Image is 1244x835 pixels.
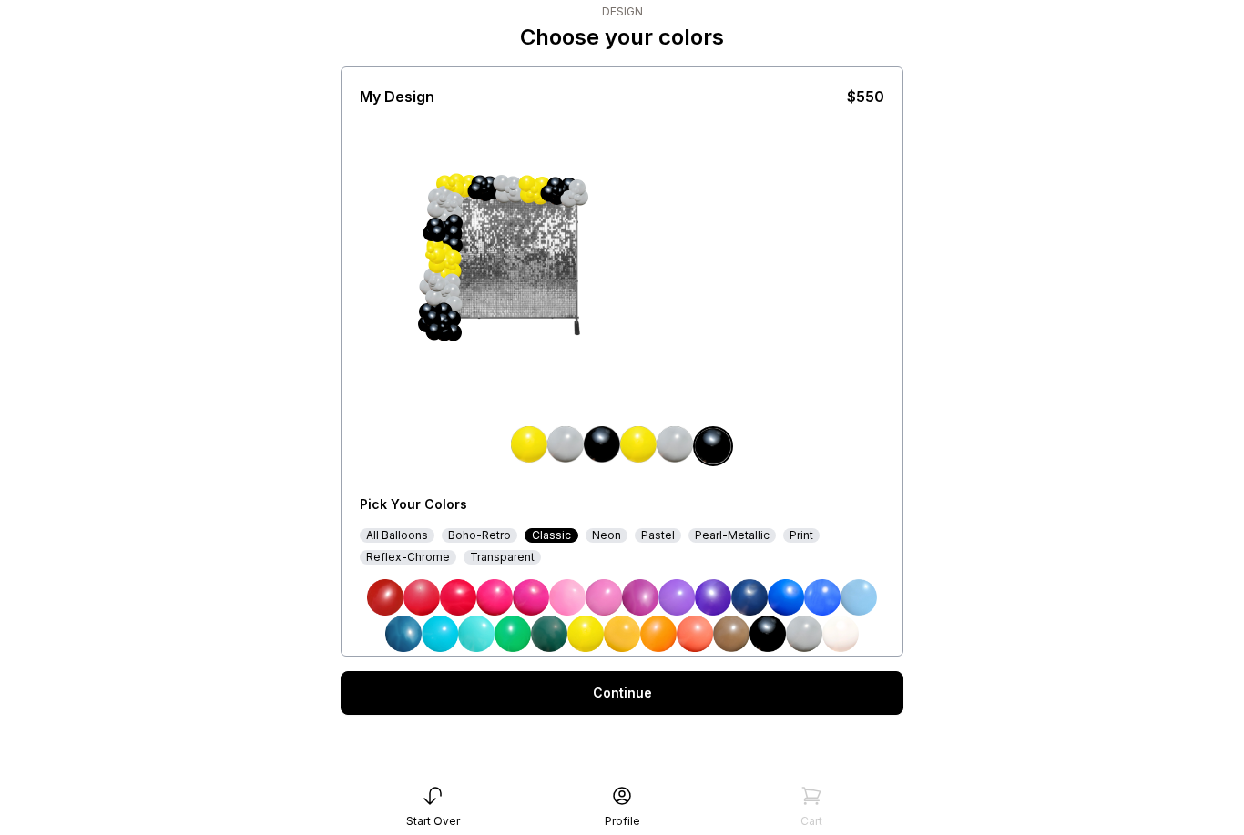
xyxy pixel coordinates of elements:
div: Classic [525,528,578,543]
p: Choose your colors [520,23,724,52]
div: Reflex-Chrome [360,550,456,565]
div: Boho-Retro [442,528,517,543]
div: My Design [360,86,434,107]
div: $550 [847,86,884,107]
div: Design [520,5,724,19]
div: Print [783,528,820,543]
div: Neon [586,528,627,543]
div: All Balloons [360,528,434,543]
div: Pastel [635,528,681,543]
a: Continue [341,671,903,715]
div: Pick Your Colors [360,495,675,514]
div: Start Over [406,814,460,829]
div: Profile [605,814,640,829]
div: Transparent [464,550,541,565]
div: Cart [800,814,822,829]
div: Pearl-Metallic [688,528,776,543]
